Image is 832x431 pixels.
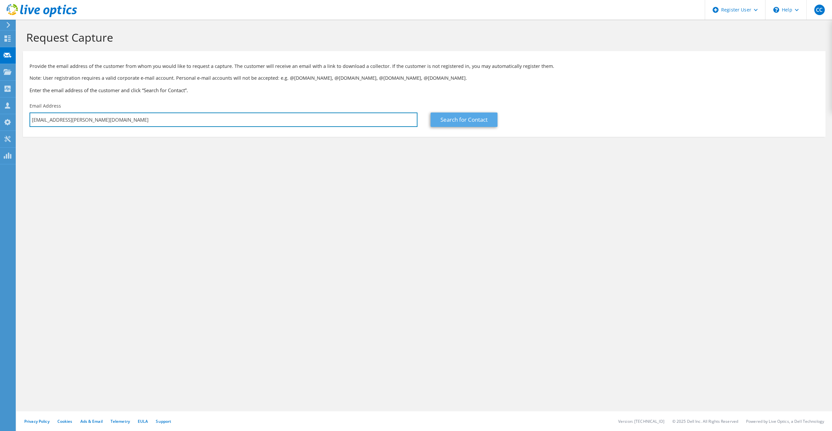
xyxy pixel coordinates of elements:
[30,74,819,82] p: Note: User registration requires a valid corporate e-mail account. Personal e-mail accounts will ...
[138,419,148,424] a: EULA
[57,419,72,424] a: Cookies
[111,419,130,424] a: Telemetry
[80,419,103,424] a: Ads & Email
[746,419,824,424] li: Powered by Live Optics, a Dell Technology
[672,419,738,424] li: © 2025 Dell Inc. All Rights Reserved
[24,419,50,424] a: Privacy Policy
[618,419,664,424] li: Version: [TECHNICAL_ID]
[30,87,819,94] h3: Enter the email address of the customer and click “Search for Contact”.
[431,113,497,127] a: Search for Contact
[773,7,779,13] svg: \n
[814,5,825,15] span: CC
[30,63,819,70] p: Provide the email address of the customer from whom you would like to request a capture. The cust...
[30,103,61,109] label: Email Address
[26,31,819,44] h1: Request Capture
[156,419,171,424] a: Support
